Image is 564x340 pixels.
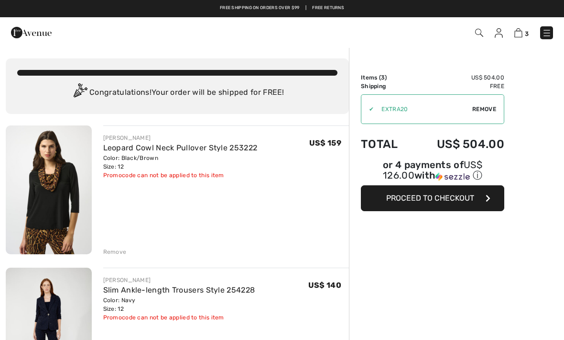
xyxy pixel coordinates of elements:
[308,281,341,290] span: US$ 140
[361,82,412,91] td: Shipping
[103,248,127,256] div: Remove
[412,82,504,91] td: Free
[103,154,258,171] div: Color: Black/Brown Size: 12
[70,83,89,102] img: Congratulation2.svg
[361,128,412,160] td: Total
[309,138,341,147] span: US$ 159
[103,313,255,322] div: Promocode can not be applied to this item
[103,134,258,142] div: [PERSON_NAME]
[472,105,496,113] span: Remove
[361,160,504,185] div: or 4 payments ofUS$ 126.00withSezzle Click to learn more about Sezzle
[17,83,337,102] div: Congratulations! Your order will be shipped for FREE!
[220,5,300,11] a: Free shipping on orders over $99
[11,23,52,42] img: 1ère Avenue
[103,276,255,284] div: [PERSON_NAME]
[386,193,474,203] span: Proceed to Checkout
[312,5,344,11] a: Free Returns
[103,143,258,152] a: Leopard Cowl Neck Pullover Style 253222
[361,105,374,113] div: ✔
[514,28,522,37] img: Shopping Bag
[412,128,504,160] td: US$ 504.00
[374,95,472,124] input: Promo code
[103,171,258,180] div: Promocode can not be applied to this item
[495,28,503,38] img: My Info
[361,160,504,182] div: or 4 payments of with
[103,285,255,295] a: Slim Ankle-length Trousers Style 254228
[361,185,504,211] button: Proceed to Checkout
[381,74,385,81] span: 3
[103,296,255,313] div: Color: Navy Size: 12
[383,159,482,181] span: US$ 126.00
[305,5,306,11] span: |
[514,27,529,38] a: 3
[525,30,529,37] span: 3
[542,28,552,38] img: Menu
[6,125,92,254] img: Leopard Cowl Neck Pullover Style 253222
[11,27,52,36] a: 1ère Avenue
[361,73,412,82] td: Items ( )
[475,29,483,37] img: Search
[435,172,470,181] img: Sezzle
[412,73,504,82] td: US$ 504.00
